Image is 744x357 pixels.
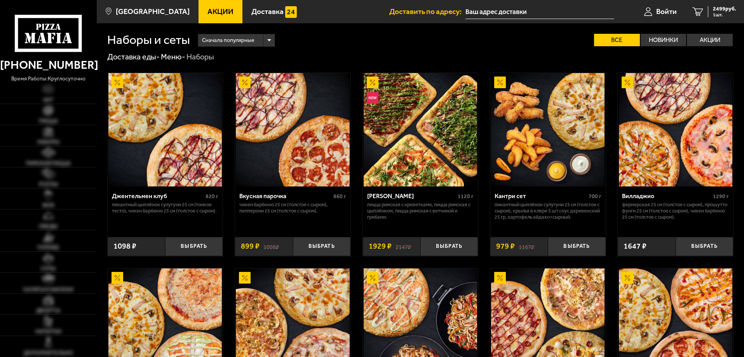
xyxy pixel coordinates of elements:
[239,202,346,214] p: Чикен Барбекю 25 см (толстое с сыром), Пепперони 25 см (толстое с сыром).
[239,192,331,200] div: Вкусная парочка
[293,237,350,256] button: Выбрать
[207,8,233,15] span: Акции
[622,77,633,88] img: Акционный
[367,92,378,104] img: Новинка
[622,272,633,284] img: Акционный
[41,266,56,272] span: Супы
[161,52,185,61] a: Меню-
[235,73,350,186] a: АкционныйВкусная парочка
[495,192,587,200] div: Кантри сет
[206,193,218,200] span: 820 г
[239,77,251,88] img: Акционный
[108,73,223,186] a: АкционныйДжентельмен клуб
[420,237,478,256] button: Выбрать
[369,242,392,250] span: 1929 ₽
[108,73,222,186] img: Джентельмен клуб
[113,242,136,250] span: 1098 ₽
[23,287,73,293] span: Салаты и закуски
[42,203,54,208] span: WOK
[24,350,73,356] span: Дополнительно
[364,73,477,186] img: Мама Миа
[333,193,346,200] span: 860 г
[676,237,733,256] button: Выбрать
[26,161,71,166] span: Римская пицца
[494,272,506,284] img: Акционный
[251,8,284,15] span: Доставка
[624,242,646,250] span: 1647 ₽
[241,242,260,250] span: 899 ₽
[519,242,534,250] s: 1167 ₽
[622,192,711,200] div: Вилладжио
[39,118,58,124] span: Пицца
[389,8,465,15] span: Доставить по адресу:
[116,8,190,15] span: [GEOGRAPHIC_DATA]
[367,202,474,220] p: Пицца Римская с креветками, Пицца Римская с цыплёнком, Пицца Римская с ветчиной и грибами.
[396,242,411,250] s: 2147 ₽
[589,193,601,200] span: 700 г
[39,224,57,229] span: Обеды
[491,73,605,186] img: Кантри сет
[490,73,606,186] a: АкционныйКантри сет
[494,77,506,88] img: Акционный
[112,77,123,88] img: Акционный
[713,6,736,12] span: 2499 руб.
[165,237,223,256] button: Выбрать
[107,52,160,61] a: Доставка еды-
[112,192,204,200] div: Джентельмен клуб
[656,8,677,15] span: Войти
[107,34,190,46] h1: Наборы и сеты
[236,73,349,186] img: Вкусная парочка
[43,98,54,103] span: Хит
[548,237,605,256] button: Выбрать
[39,182,58,187] span: Роллы
[465,5,614,19] input: Ваш адрес доставки
[202,33,254,48] span: Сначала популярные
[263,242,279,250] s: 1098 ₽
[112,202,219,214] p: Пикантный цыплёнок сулугуни 25 см (тонкое тесто), Чикен Барбекю 25 см (толстое с сыром).
[35,329,61,334] span: Напитки
[363,73,478,186] a: АкционныйНовинкаМама Миа
[458,193,474,200] span: 1120 г
[367,192,456,200] div: [PERSON_NAME]
[36,308,60,313] span: Десерты
[622,202,729,220] p: Фермерская 25 см (толстое с сыром), Прошутто Фунги 25 см (толстое с сыром), Чикен Барбекю 25 см (...
[594,34,640,46] label: Все
[496,242,515,250] span: 979 ₽
[37,245,59,251] span: Горячее
[37,139,59,145] span: Наборы
[367,77,378,88] img: Акционный
[618,73,733,186] a: АкционныйВилладжио
[713,193,729,200] span: 1290 г
[687,34,733,46] label: Акции
[239,272,251,284] img: Акционный
[641,34,687,46] label: Новинки
[495,202,601,220] p: Пикантный цыплёнок сулугуни 25 см (толстое с сыром), крылья в кляре 5 шт соус деревенский 25 гр, ...
[367,272,378,284] img: Акционный
[619,73,732,186] img: Вилладжио
[285,6,297,18] img: 15daf4d41897b9f0e9f617042186c801.svg
[186,52,214,62] div: Наборы
[112,272,123,284] img: Акционный
[713,12,736,17] span: 1 шт.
